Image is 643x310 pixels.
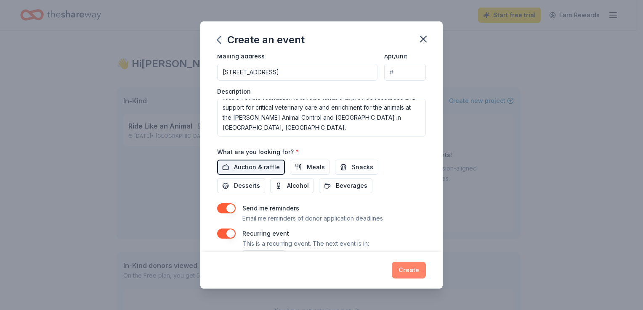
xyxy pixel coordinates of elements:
textarea: This is a signature fundraiser for the Foundation for TJO Animals. The mission of the foundation ... [217,99,426,137]
button: Create [392,262,426,278]
button: Auction & raffle [217,160,285,175]
input: Enter a US address [217,64,377,81]
button: Snacks [335,160,378,175]
div: Create an event [217,33,305,47]
button: Alcohol [270,178,314,193]
p: This is a recurring event. The next event is in: [242,239,369,249]
span: Snacks [352,162,373,172]
span: Auction & raffle [234,162,280,172]
p: Email me reminders of donor application deadlines [242,213,383,223]
label: Mailing address [217,52,265,60]
span: Beverages [336,181,367,191]
button: [DATE] [242,250,286,267]
input: # [384,64,426,81]
span: Alcohol [287,181,309,191]
label: Apt/unit [384,52,407,60]
label: Recurring event [242,230,289,237]
button: Beverages [319,178,372,193]
span: Meals [307,162,325,172]
button: Desserts [217,178,265,193]
label: What are you looking for? [217,148,299,156]
label: Send me reminders [242,205,299,212]
button: Meals [290,160,330,175]
span: Desserts [234,181,260,191]
label: Description [217,87,251,96]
